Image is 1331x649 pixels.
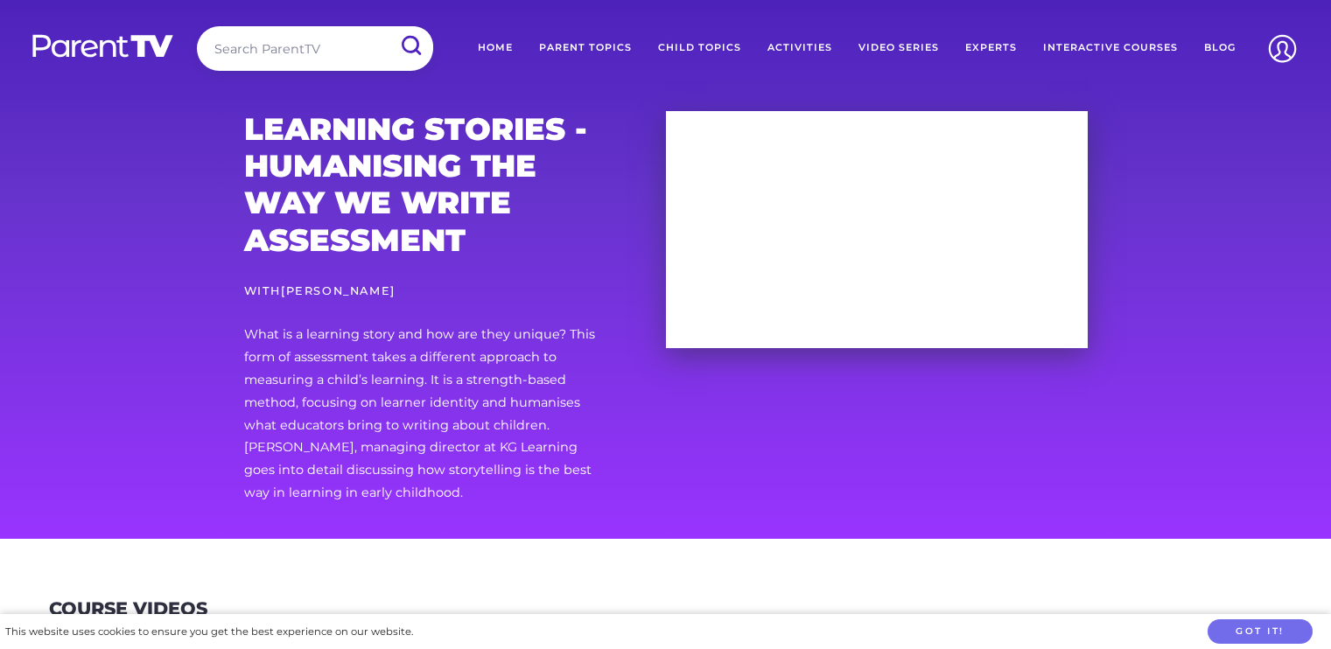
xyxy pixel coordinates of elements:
[49,598,207,620] h3: Course Videos
[244,284,396,297] small: With
[1030,26,1191,70] a: Interactive Courses
[1208,619,1313,645] button: Got it!
[952,26,1030,70] a: Experts
[526,26,645,70] a: Parent Topics
[645,26,754,70] a: Child Topics
[465,26,526,70] a: Home
[754,26,845,70] a: Activities
[845,26,952,70] a: Video Series
[281,284,396,297] a: [PERSON_NAME]
[1260,26,1305,71] img: Account
[244,111,610,259] h2: Learning Stories - Humanising the way we write assessment
[31,33,175,59] img: parenttv-logo-white.4c85aaf.svg
[388,26,433,66] input: Submit
[197,26,433,71] input: Search ParentTV
[5,623,413,641] div: This website uses cookies to ensure you get the best experience on our website.
[1191,26,1249,70] a: Blog
[244,324,610,505] p: What is a learning story and how are they unique? This form of assessment takes a different appro...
